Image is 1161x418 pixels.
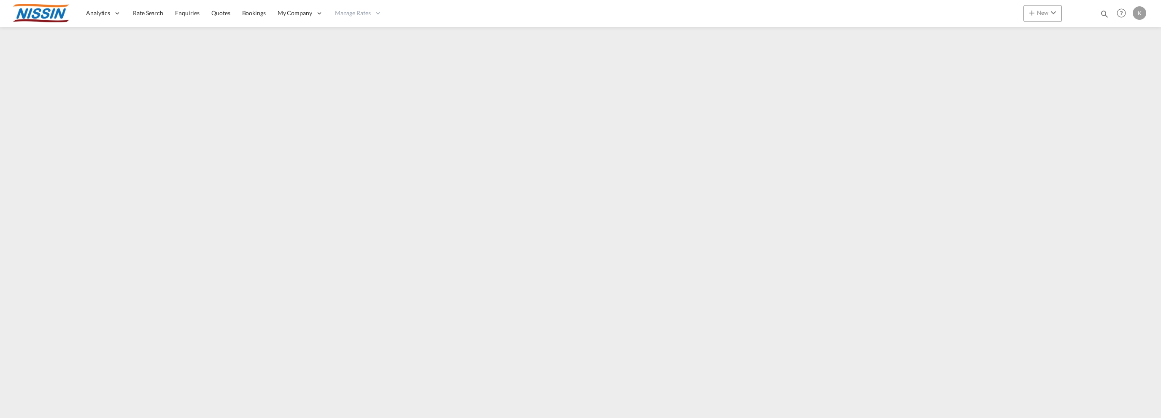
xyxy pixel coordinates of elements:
[1133,6,1146,20] div: K
[1023,5,1062,22] button: icon-plus 400-fgNewicon-chevron-down
[1100,9,1109,19] md-icon: icon-magnify
[335,9,371,17] span: Manage Rates
[1027,9,1058,16] span: New
[242,9,266,16] span: Bookings
[175,9,200,16] span: Enquiries
[133,9,163,16] span: Rate Search
[13,4,70,23] img: 485da9108dca11f0a63a77e390b9b49c.jpg
[278,9,312,17] span: My Company
[1027,8,1037,18] md-icon: icon-plus 400-fg
[1048,8,1058,18] md-icon: icon-chevron-down
[1114,6,1133,21] div: Help
[211,9,230,16] span: Quotes
[1114,6,1129,20] span: Help
[86,9,110,17] span: Analytics
[1100,9,1109,22] div: icon-magnify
